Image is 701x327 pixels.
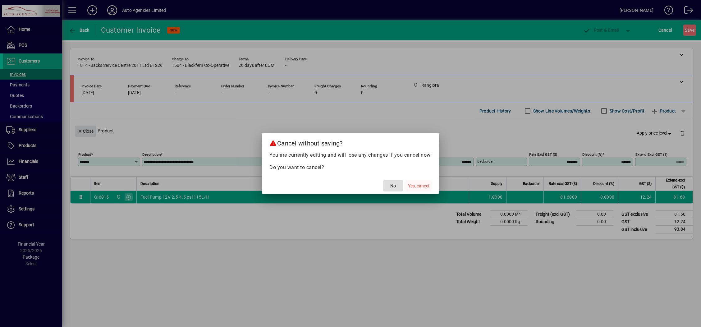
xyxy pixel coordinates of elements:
h2: Cancel without saving? [262,133,439,151]
p: You are currently editing and will lose any changes if you cancel now. [269,151,432,159]
span: Yes, cancel [408,183,429,189]
span: No [390,183,396,189]
button: No [383,180,403,191]
p: Do you want to cancel? [269,164,432,171]
button: Yes, cancel [405,180,432,191]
